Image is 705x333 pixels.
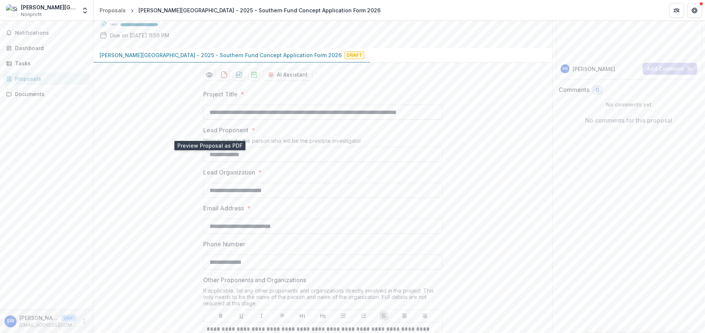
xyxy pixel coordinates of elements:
[203,90,238,99] p: Project Title
[3,27,90,39] button: Notifications
[559,86,589,93] h2: Comments
[669,3,684,18] button: Partners
[339,311,348,320] button: Bullet List
[21,3,77,11] div: [PERSON_NAME][GEOGRAPHIC_DATA]
[420,311,429,320] button: Align Right
[15,90,84,98] div: Documents
[19,314,58,322] p: [PERSON_NAME]
[100,51,342,59] p: [PERSON_NAME][GEOGRAPHIC_DATA] - 2025 - Southern Fund Concept Application Form 2026
[203,138,443,147] div: Please indicate the person who will be the principle investigator.
[562,67,568,71] div: Sam Wilson
[345,52,364,59] span: Draft
[216,311,225,320] button: Bold
[3,57,90,70] a: Tasks
[61,315,77,321] p: User
[3,73,90,85] a: Proposals
[278,311,287,320] button: Strike
[203,126,248,135] p: Lead Proponent
[97,5,384,16] nav: breadcrumb
[687,3,702,18] button: Get Help
[15,75,84,83] div: Proposals
[643,63,697,75] button: Add Comment
[263,69,312,81] button: AI Assistant
[138,6,381,14] div: [PERSON_NAME][GEOGRAPHIC_DATA] - 2025 - Southern Fund Concept Application Form 2026
[15,44,84,52] div: Dashboard
[237,311,246,320] button: Underline
[100,6,126,14] div: Proposals
[97,5,129,16] a: Proposals
[19,322,77,329] p: [EMAIL_ADDRESS][DOMAIN_NAME]
[203,240,245,249] p: Phone Number
[400,311,409,320] button: Align Center
[15,59,84,67] div: Tasks
[379,311,388,320] button: Align Left
[15,30,87,36] span: Notifications
[559,101,699,108] p: No comments yet
[298,311,307,320] button: Heading 1
[596,87,599,93] span: 0
[203,69,215,81] button: Preview 48ab667b-45fe-40ea-9164-56172b02c4b5-0.pdf
[3,88,90,100] a: Documents
[110,22,117,27] p: 100 %
[80,317,89,326] button: More
[7,319,15,324] div: Sam Wilson
[3,42,90,54] a: Dashboard
[203,287,443,309] div: If applicable, list any other proponents and organizations directly involved in the project. This...
[110,31,169,39] p: Due on [DATE] 11:59 PM
[80,3,90,18] button: Open entity switcher
[257,311,266,320] button: Italicize
[203,168,255,177] p: Lead Organization
[248,69,260,81] button: download-proposal
[203,275,306,284] p: Other Proponents and Organizations
[233,69,245,81] button: download-proposal
[359,311,368,320] button: Ordered List
[585,116,672,125] p: No comments for this proposal
[218,69,230,81] button: download-proposal
[573,65,615,73] p: [PERSON_NAME]
[6,4,18,16] img: Simon Fraser University
[21,11,42,18] span: Nonprofit
[203,204,244,213] p: Email Address
[318,311,327,320] button: Heading 2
